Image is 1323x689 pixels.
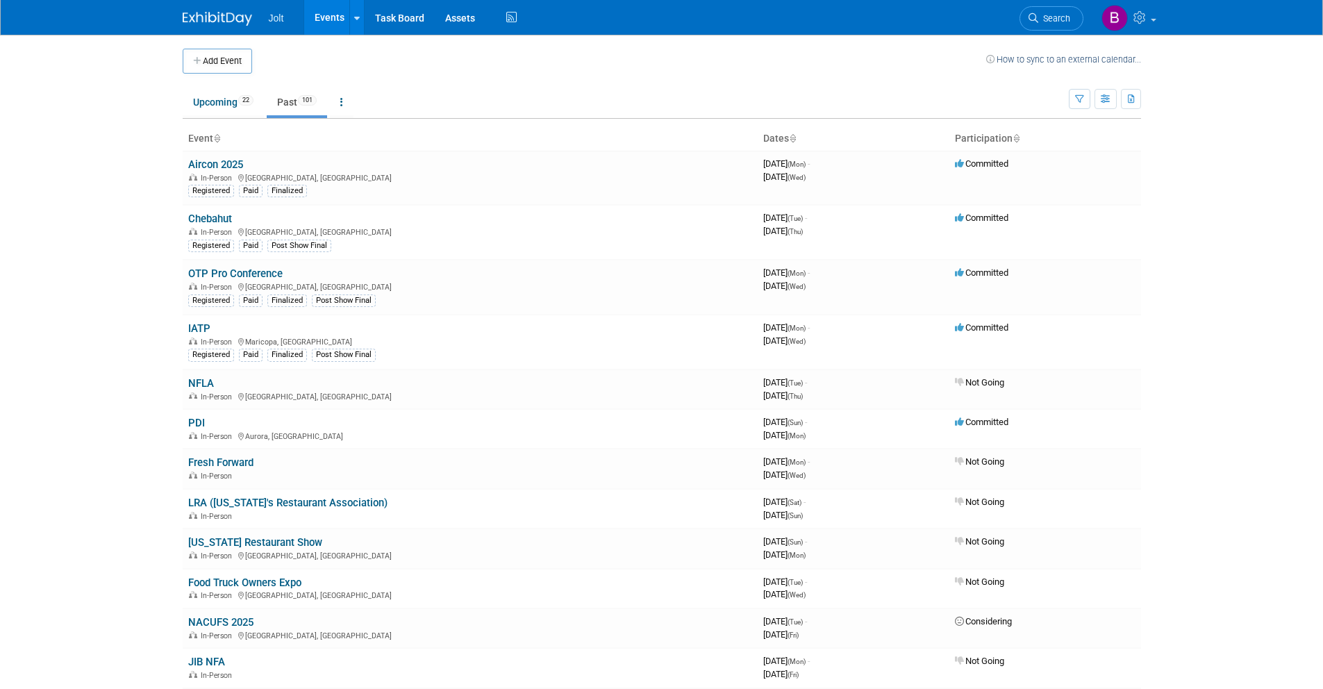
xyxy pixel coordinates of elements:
a: How to sync to an external calendar... [986,54,1141,65]
img: In-Person Event [189,228,197,235]
span: [DATE] [763,497,806,507]
a: NACUFS 2025 [188,616,253,629]
span: Committed [955,322,1008,333]
span: [DATE] [763,669,799,679]
span: In-Person [201,512,236,521]
a: Sort by Event Name [213,133,220,144]
span: In-Person [201,174,236,183]
span: [DATE] [763,616,807,626]
span: [DATE] [763,549,806,560]
a: Chebahut [188,213,232,225]
th: Dates [758,127,949,151]
span: (Sun) [788,538,803,546]
div: Aurora, [GEOGRAPHIC_DATA] [188,430,752,441]
span: In-Person [201,392,236,401]
span: [DATE] [763,430,806,440]
th: Event [183,127,758,151]
span: In-Person [201,671,236,680]
div: Paid [239,185,263,197]
span: [DATE] [763,377,807,388]
span: 101 [298,95,317,106]
span: In-Person [201,591,236,600]
div: Registered [188,185,234,197]
span: In-Person [201,338,236,347]
span: [DATE] [763,158,810,169]
span: [DATE] [763,172,806,182]
span: - [805,616,807,626]
span: - [808,322,810,333]
a: [US_STATE] Restaurant Show [188,536,322,549]
div: Maricopa, [GEOGRAPHIC_DATA] [188,335,752,347]
div: [GEOGRAPHIC_DATA], [GEOGRAPHIC_DATA] [188,281,752,292]
span: (Mon) [788,324,806,332]
img: In-Person Event [189,512,197,519]
span: - [808,158,810,169]
span: Not Going [955,536,1004,547]
div: Paid [239,240,263,252]
img: Brooke Valderrama [1101,5,1128,31]
div: [GEOGRAPHIC_DATA], [GEOGRAPHIC_DATA] [188,226,752,237]
span: In-Person [201,472,236,481]
span: [DATE] [763,656,810,666]
span: (Mon) [788,458,806,466]
div: Finalized [267,349,307,361]
div: [GEOGRAPHIC_DATA], [GEOGRAPHIC_DATA] [188,390,752,401]
span: (Fri) [788,671,799,679]
span: (Sun) [788,512,803,520]
a: JIB NFA [188,656,225,668]
img: In-Person Event [189,631,197,638]
img: In-Person Event [189,591,197,598]
span: In-Person [201,551,236,561]
span: (Tue) [788,215,803,222]
span: [DATE] [763,267,810,278]
span: - [805,417,807,427]
span: (Wed) [788,338,806,345]
span: (Mon) [788,269,806,277]
span: (Wed) [788,174,806,181]
span: Jolt [269,13,284,24]
span: [DATE] [763,576,807,587]
a: IATP [188,322,210,335]
span: - [805,536,807,547]
span: (Wed) [788,472,806,479]
span: Search [1038,13,1070,24]
img: ExhibitDay [183,12,252,26]
span: (Thu) [788,228,803,235]
div: Paid [239,349,263,361]
span: (Sat) [788,499,801,506]
span: Committed [955,417,1008,427]
div: [GEOGRAPHIC_DATA], [GEOGRAPHIC_DATA] [188,629,752,640]
span: (Tue) [788,579,803,586]
a: Aircon 2025 [188,158,243,171]
span: [DATE] [763,536,807,547]
span: (Wed) [788,283,806,290]
div: Registered [188,349,234,361]
span: In-Person [201,228,236,237]
img: In-Person Event [189,551,197,558]
span: Committed [955,213,1008,223]
div: [GEOGRAPHIC_DATA], [GEOGRAPHIC_DATA] [188,589,752,600]
div: [GEOGRAPHIC_DATA], [GEOGRAPHIC_DATA] [188,549,752,561]
div: Registered [188,294,234,307]
span: (Mon) [788,160,806,168]
a: OTP Pro Conference [188,267,283,280]
span: Not Going [955,656,1004,666]
a: LRA ([US_STATE]'s Restaurant Association) [188,497,388,509]
span: In-Person [201,432,236,441]
span: Not Going [955,377,1004,388]
a: Sort by Participation Type [1013,133,1020,144]
a: Past101 [267,89,327,115]
span: [DATE] [763,226,803,236]
a: Search [1020,6,1083,31]
span: In-Person [201,631,236,640]
button: Add Event [183,49,252,74]
th: Participation [949,127,1141,151]
span: - [805,213,807,223]
span: - [804,497,806,507]
span: Not Going [955,497,1004,507]
a: PDI [188,417,205,429]
span: (Tue) [788,379,803,387]
span: [DATE] [763,510,803,520]
span: - [808,267,810,278]
span: (Mon) [788,432,806,440]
